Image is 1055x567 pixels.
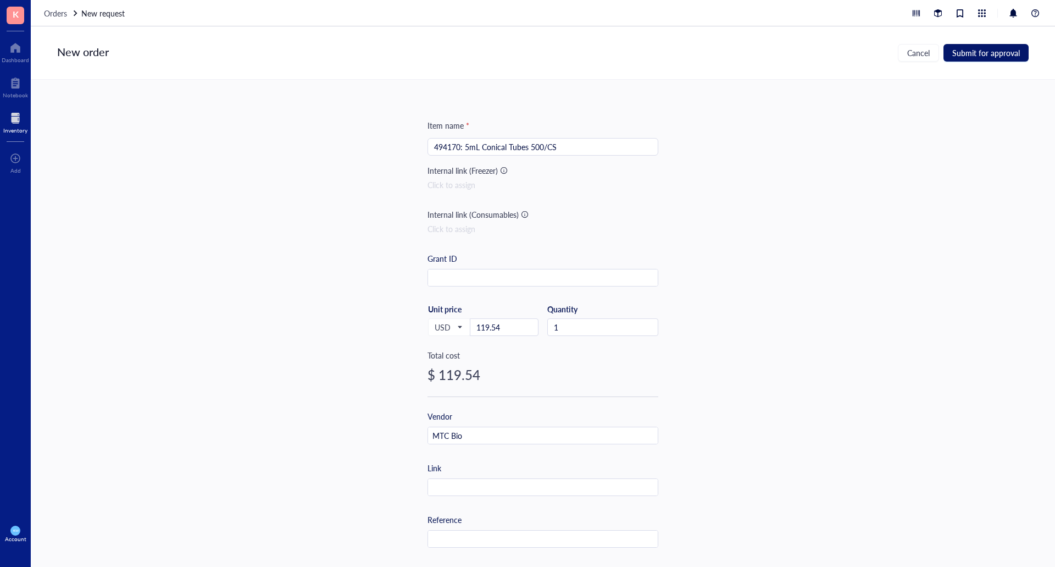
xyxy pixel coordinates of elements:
a: New request [81,7,127,19]
div: Grant ID [427,252,457,265]
div: Account [5,536,26,542]
span: USD [435,322,462,332]
a: Orders [44,7,79,19]
a: Dashboard [2,39,29,63]
span: KW [13,529,18,532]
span: Orders [44,8,67,19]
div: New order [57,44,109,62]
span: Submit for approval [952,48,1020,57]
span: Cancel [907,48,930,57]
div: Quantity [547,304,658,314]
div: Internal link (Freezer) [427,164,498,177]
div: Notebook [3,92,28,98]
div: Dashboard [2,57,29,63]
button: Cancel [898,44,939,62]
a: Notebook [3,74,28,98]
div: Link [427,462,441,474]
div: Click to assign [427,223,658,235]
button: Submit for approval [943,44,1029,62]
div: Click to assign [427,179,658,191]
div: Add [10,167,21,174]
div: Vendor [427,410,452,422]
div: Inventory [3,127,27,134]
div: Total cost [427,349,658,361]
div: Item name [427,119,469,131]
div: Unit price [428,304,497,314]
div: $ 119.54 [427,366,658,383]
span: K [13,7,19,21]
a: Inventory [3,109,27,134]
div: Internal link (Consumables) [427,208,519,221]
div: Reference [427,514,462,526]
